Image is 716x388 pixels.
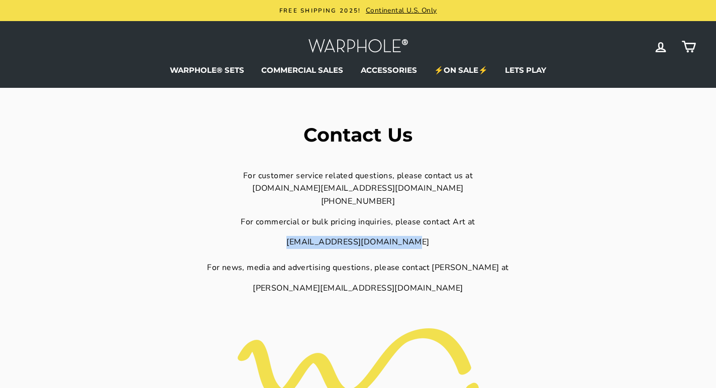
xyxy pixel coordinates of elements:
[106,182,610,195] div: [DOMAIN_NAME][EMAIL_ADDRESS][DOMAIN_NAME]
[106,195,610,208] div: [PHONE_NUMBER]
[427,63,495,78] a: ⚡ON SALE⚡
[162,63,252,78] a: WARPHOLE® SETS
[23,5,693,16] a: FREE SHIPPING 2025! Continental U.S. Only
[106,216,610,229] div: For commercial or bulk pricing inquiries, please contact Art at
[106,282,610,295] div: [PERSON_NAME][EMAIL_ADDRESS][DOMAIN_NAME]
[106,125,610,145] h1: Contact Us
[363,6,437,15] span: Continental U.S. Only
[279,7,361,15] span: FREE SHIPPING 2025!
[106,170,610,183] div: For customer service related questions, please contact us at
[353,63,425,78] a: ACCESSORIES
[308,36,408,58] img: Warphole
[497,63,554,78] a: LETS PLAY
[20,63,696,78] ul: Primary
[254,63,351,78] a: COMMERCIAL SALES
[106,236,610,275] div: [EMAIL_ADDRESS][DOMAIN_NAME] For news, media and advertising questions, please contact [PERSON_NA...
